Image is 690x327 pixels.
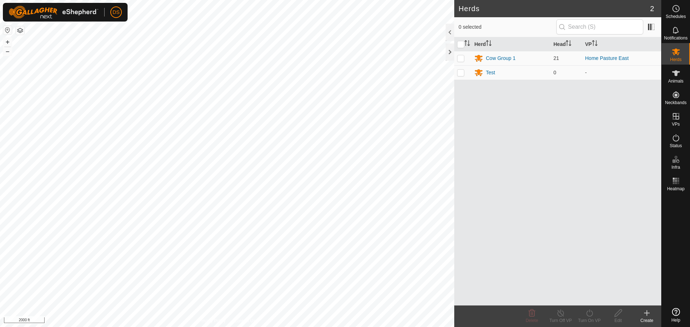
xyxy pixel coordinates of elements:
a: Home Pasture East [585,55,629,61]
span: Infra [671,165,680,169]
span: 21 [553,55,559,61]
span: Neckbands [665,101,686,105]
th: Herd [471,37,551,51]
h2: Herds [459,4,650,13]
div: Edit [604,317,632,324]
span: Herds [670,57,681,62]
span: 2 [650,3,654,14]
button: + [3,38,12,46]
span: Schedules [666,14,686,19]
div: Test [486,69,495,76]
th: VP [582,37,661,51]
span: Animals [668,79,684,83]
div: Cow Group 1 [486,55,515,62]
a: Contact Us [234,318,256,324]
button: – [3,47,12,56]
div: Turn On VP [575,317,604,324]
td: - [582,65,661,80]
span: DS [112,9,119,16]
button: Map Layers [16,26,24,35]
a: Help [662,305,690,325]
div: Turn Off VP [546,317,575,324]
p-sorticon: Activate to sort [486,41,492,47]
span: Delete [526,318,538,323]
p-sorticon: Activate to sort [566,41,571,47]
img: Gallagher Logo [9,6,98,19]
span: VPs [672,122,680,126]
span: 0 selected [459,23,556,31]
div: Create [632,317,661,324]
span: Status [670,144,682,148]
span: 0 [553,70,556,75]
span: Help [671,318,680,322]
th: Head [551,37,582,51]
span: Notifications [664,36,687,40]
input: Search (S) [556,19,643,34]
span: Heatmap [667,187,685,191]
p-sorticon: Activate to sort [592,41,598,47]
button: Reset Map [3,26,12,34]
a: Privacy Policy [199,318,226,324]
p-sorticon: Activate to sort [464,41,470,47]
